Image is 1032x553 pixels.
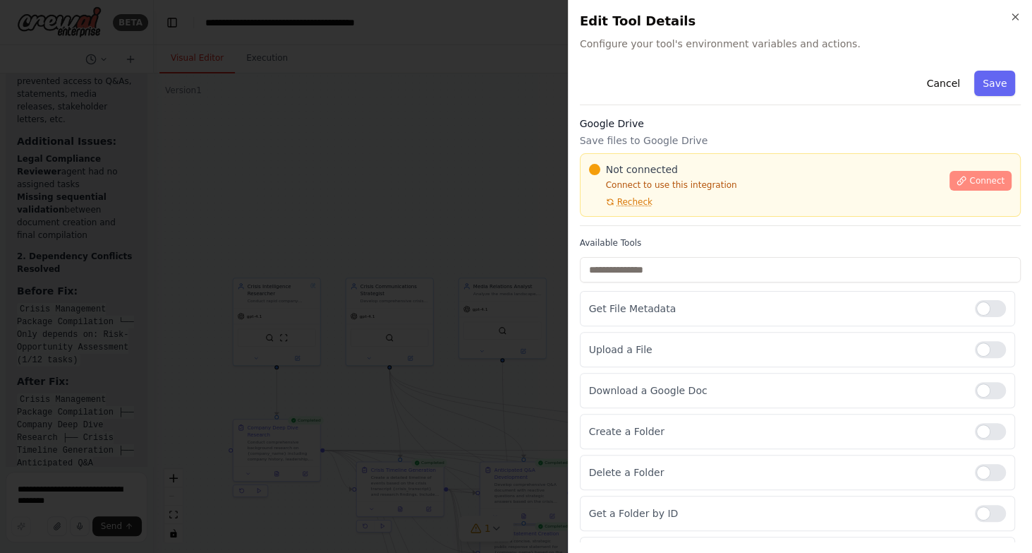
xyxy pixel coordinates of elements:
p: Get File Metadata [589,302,964,316]
p: Get a Folder by ID [589,506,964,521]
span: Not connected [606,162,678,177]
button: Cancel [918,71,968,96]
span: Connect [969,175,1004,186]
span: Recheck [617,196,652,208]
p: Delete a Folder [589,465,964,480]
span: Configure your tool's environment variables and actions. [580,37,1021,51]
p: Upload a File [589,343,964,357]
p: Save files to Google Drive [580,133,1021,148]
p: Create a Folder [589,424,964,439]
p: Connect to use this integration [589,179,942,191]
button: Save [974,71,1015,96]
h2: Edit Tool Details [580,11,1021,31]
button: Connect [949,171,1012,191]
label: Available Tools [580,237,1021,249]
h3: Google Drive [580,117,1021,131]
button: Recheck [589,196,652,208]
p: Download a Google Doc [589,383,964,398]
